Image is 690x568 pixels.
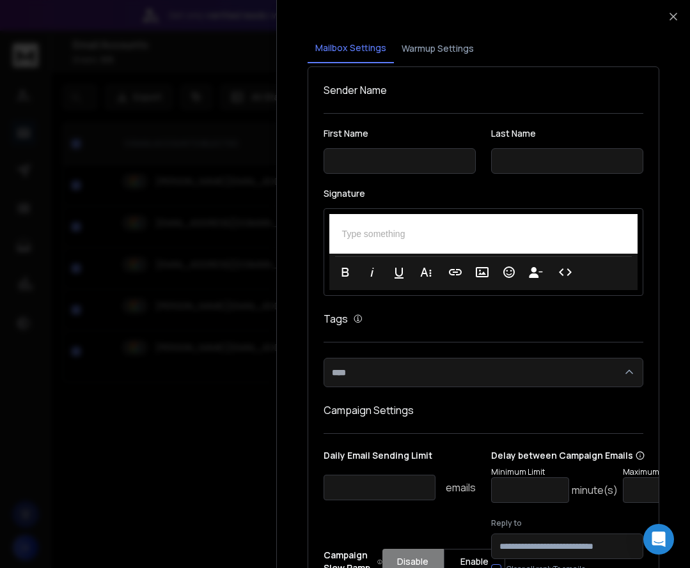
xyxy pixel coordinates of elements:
label: Last Name [491,129,643,138]
button: Insert Unsubscribe Link [524,259,548,285]
button: Code View [553,259,577,285]
button: Insert Link (⌘K) [443,259,467,285]
button: Bold (⌘B) [333,259,357,285]
label: First Name [324,129,476,138]
h1: Sender Name [324,82,643,98]
div: Open Intercom Messenger [643,524,674,555]
label: Reply to [491,518,643,528]
p: minute(s) [572,482,618,498]
h1: Tags [324,311,348,326]
p: emails [446,480,476,495]
button: Warmup Settings [394,35,482,63]
button: Mailbox Settings [308,34,394,63]
label: Signature [324,189,643,198]
button: Underline (⌘U) [387,259,411,285]
button: More Text [414,259,438,285]
h1: Campaign Settings [324,403,643,418]
button: Italic (⌘I) [360,259,384,285]
p: Minimum Limit [491,467,618,477]
button: Emoticons [497,259,521,285]
p: Daily Email Sending Limit [324,449,476,467]
button: Insert Image (⌘P) [470,259,494,285]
